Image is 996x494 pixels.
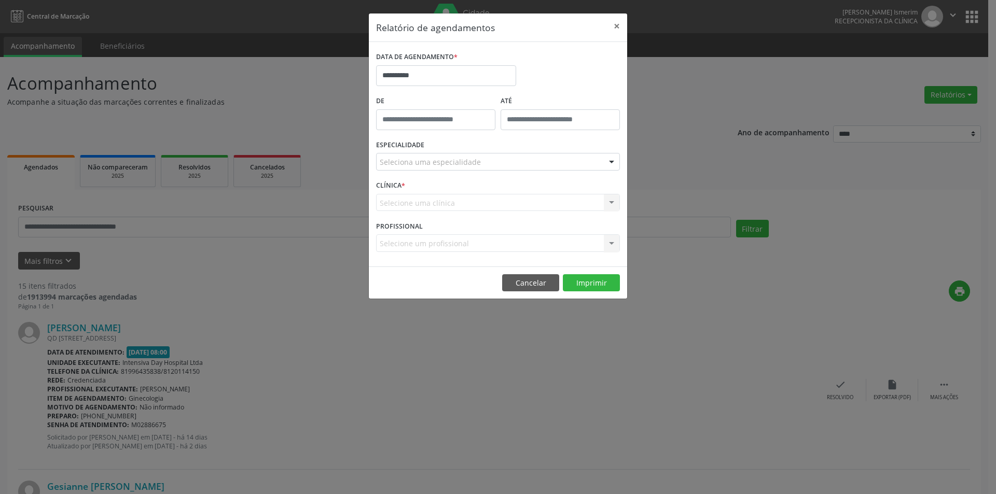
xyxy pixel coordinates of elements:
label: ESPECIALIDADE [376,137,424,153]
label: DATA DE AGENDAMENTO [376,49,458,65]
label: PROFISSIONAL [376,218,423,234]
button: Cancelar [502,274,559,292]
label: De [376,93,495,109]
button: Imprimir [563,274,620,292]
span: Seleciona uma especialidade [380,157,481,167]
h5: Relatório de agendamentos [376,21,495,34]
label: CLÍNICA [376,178,405,194]
label: ATÉ [501,93,620,109]
button: Close [606,13,627,39]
